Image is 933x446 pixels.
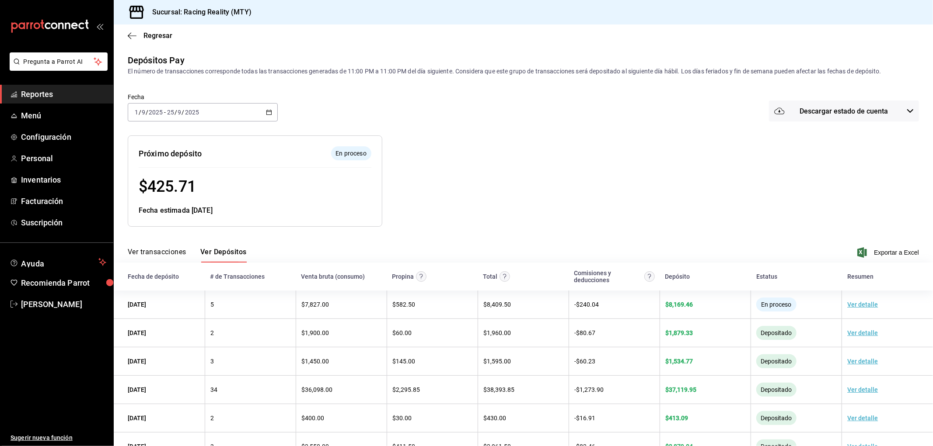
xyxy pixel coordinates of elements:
td: 5 [205,290,296,319]
span: Menú [21,110,106,121]
div: El número de transacciones corresponde todas las transacciones generadas de 11:00 PM a 11:00 PM d... [128,67,919,76]
span: $ 1,450.00 [301,358,329,365]
button: Exportar a Excel [859,247,919,258]
span: $ 8,169.46 [665,301,693,308]
span: Facturación [21,195,106,207]
button: Pregunta a Parrot AI [10,52,108,71]
span: $ 7,827.00 [301,301,329,308]
div: Propina [392,273,414,280]
a: Ver detalle [847,358,878,365]
div: Comisiones y deducciones [574,270,642,284]
button: Regresar [128,31,172,40]
span: $ 1,534.77 [665,358,693,365]
span: - $ 16.91 [574,415,595,422]
div: El depósito aún no se ha enviado a tu cuenta bancaria. [756,297,797,311]
a: Ver detalle [847,329,878,336]
div: navigation tabs [128,248,247,263]
span: $ 38,393.85 [483,386,514,393]
span: $ 36,098.00 [301,386,332,393]
div: Depósito [665,273,690,280]
span: / [182,109,185,116]
input: ---- [185,109,199,116]
input: -- [167,109,175,116]
span: $ 425.71 [139,177,196,196]
span: $ 8,409.50 [483,301,511,308]
span: En proceso [332,149,370,158]
td: [DATE] [114,319,205,347]
span: Suscripción [21,217,106,228]
span: Sugerir nueva función [10,433,106,443]
a: Ver detalle [847,386,878,393]
input: -- [134,109,139,116]
td: [DATE] [114,290,205,319]
input: ---- [148,109,163,116]
span: Configuración [21,131,106,143]
td: 2 [205,404,296,432]
span: $ 37,119.95 [665,386,696,393]
span: $ 582.50 [392,301,415,308]
span: Depositado [758,329,796,336]
button: Ver Depósitos [200,248,247,263]
td: 3 [205,347,296,376]
span: $ 430.00 [483,415,506,422]
span: Depositado [758,415,796,422]
span: $ 1,900.00 [301,329,329,336]
span: Depositado [758,386,796,393]
div: El monto ha sido enviado a tu cuenta bancaria. Puede tardar en verse reflejado, según la entidad ... [756,354,797,368]
span: [PERSON_NAME] [21,298,106,310]
span: En proceso [758,301,795,308]
button: open_drawer_menu [96,23,103,30]
span: - $ 1,273.90 [574,386,604,393]
span: Pregunta a Parrot AI [24,57,94,66]
span: Ayuda [21,257,95,267]
div: Estatus [756,273,777,280]
input: -- [141,109,146,116]
div: El depósito aún no se ha enviado a tu cuenta bancaria. [331,146,371,160]
span: / [139,109,141,116]
span: - $ 240.04 [574,301,599,308]
span: Recomienda Parrot [21,277,106,289]
div: # de Transacciones [210,273,265,280]
span: Inventarios [21,174,106,186]
td: 34 [205,376,296,404]
svg: Contempla comisión de ventas y propinas, IVA, cancelaciones y devoluciones. [644,271,655,282]
span: $ 413.09 [665,415,688,422]
span: Regresar [143,31,172,40]
span: - [164,109,166,116]
div: Fecha de depósito [128,273,179,280]
span: $ 1,879.33 [665,329,693,336]
a: Ver detalle [847,415,878,422]
svg: Las propinas mostradas excluyen toda configuración de retención. [416,271,426,282]
span: - $ 60.23 [574,358,595,365]
span: $ 1,595.00 [483,358,511,365]
span: $ 30.00 [392,415,412,422]
div: Fecha estimada [DATE] [139,205,371,216]
td: [DATE] [114,376,205,404]
div: El monto ha sido enviado a tu cuenta bancaria. Puede tardar en verse reflejado, según la entidad ... [756,326,797,340]
div: El monto ha sido enviado a tu cuenta bancaria. Puede tardar en verse reflejado, según la entidad ... [756,383,797,397]
div: Resumen [847,273,874,280]
div: Total [483,273,497,280]
input: -- [178,109,182,116]
svg: Este monto equivale al total de la venta más otros abonos antes de aplicar comisión e IVA. [500,271,510,282]
span: Reportes [21,88,106,100]
a: Ver detalle [847,301,878,308]
h3: Sucursal: Racing Reality (MTY) [145,7,252,17]
div: El monto ha sido enviado a tu cuenta bancaria. Puede tardar en verse reflejado, según la entidad ... [756,411,797,425]
td: [DATE] [114,404,205,432]
button: Ver transacciones [128,248,186,263]
div: Venta bruta (consumo) [301,273,365,280]
span: $ 60.00 [392,329,412,336]
a: Pregunta a Parrot AI [6,63,108,73]
span: $ 145.00 [392,358,415,365]
span: / [146,109,148,116]
span: $ 2,295.85 [392,386,420,393]
span: $ 400.00 [301,415,324,422]
span: Personal [21,152,106,164]
div: Próximo depósito [139,148,202,159]
span: - $ 80.67 [574,329,595,336]
span: Depositado [758,358,796,365]
label: Fecha [128,94,278,100]
td: [DATE] [114,347,205,376]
